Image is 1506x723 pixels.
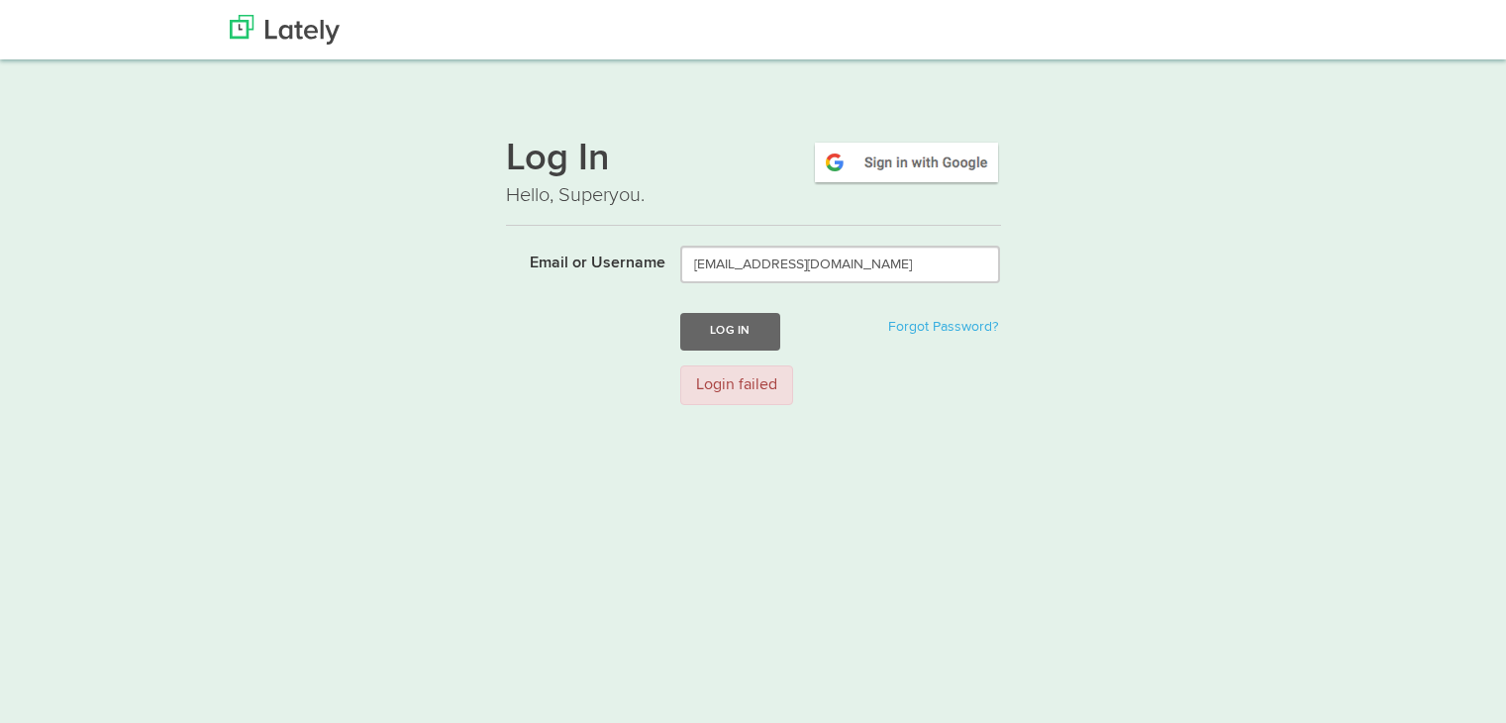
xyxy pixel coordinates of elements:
[680,365,793,406] div: Login failed
[506,140,1001,181] h1: Log In
[680,246,1000,283] input: Email or Username
[491,246,666,275] label: Email or Username
[812,140,1001,185] img: google-signin.png
[888,320,998,334] a: Forgot Password?
[506,181,1001,210] p: Hello, Superyou.
[680,313,779,350] button: Log In
[230,15,340,45] img: Lately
